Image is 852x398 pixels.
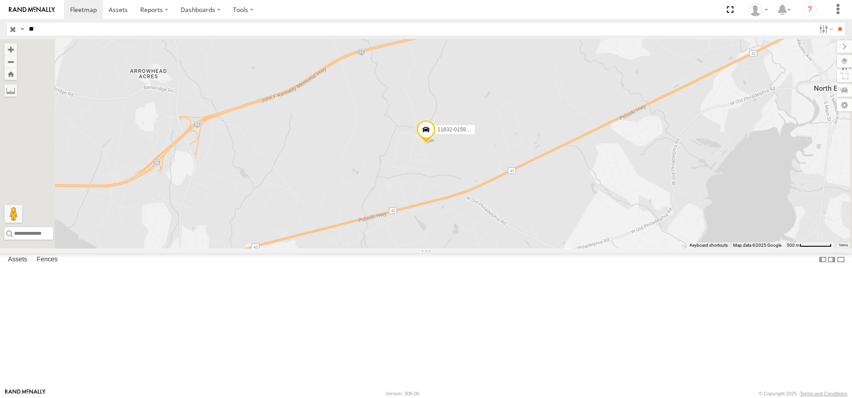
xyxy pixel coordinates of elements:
[803,3,817,17] i: ?
[4,68,17,80] button: Zoom Home
[9,7,55,13] img: rand-logo.svg
[4,84,17,97] label: Measure
[4,205,22,223] button: Drag Pegman onto the map to open Street View
[4,253,32,266] label: Assets
[733,243,781,248] span: Map data ©2025 Google
[800,391,847,396] a: Terms and Conditions
[32,253,62,266] label: Fences
[4,55,17,68] button: Zoom out
[690,242,728,248] button: Keyboard shortcuts
[745,3,771,16] div: Thomas Ward
[837,99,852,111] label: Map Settings
[759,391,847,396] div: © Copyright 2025 -
[4,43,17,55] button: Zoom in
[787,243,800,248] span: 500 m
[784,242,834,248] button: Map Scale: 500 m per 68 pixels
[438,127,498,133] span: 11832-015910002299678
[836,253,845,266] label: Hide Summary Table
[386,391,419,396] div: Version: 306.00
[19,23,26,35] label: Search Query
[5,389,46,398] a: Visit our Website
[816,23,835,35] label: Search Filter Options
[839,244,848,247] a: Terms
[827,253,836,266] label: Dock Summary Table to the Right
[818,253,827,266] label: Dock Summary Table to the Left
